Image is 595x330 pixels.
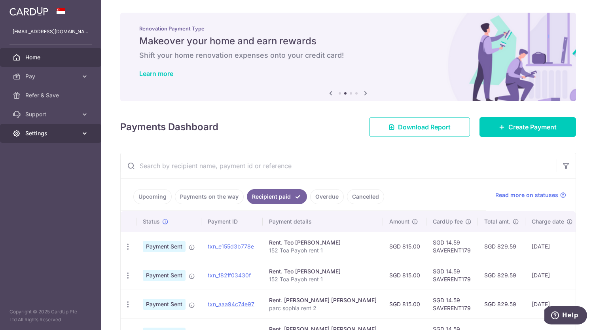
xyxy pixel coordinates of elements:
div: Rent. Teo [PERSON_NAME] [269,239,377,247]
img: Renovation banner [120,13,576,101]
span: Create Payment [508,122,557,132]
a: txn_aaa94c74e97 [208,301,254,307]
div: Rent. [PERSON_NAME] [PERSON_NAME] [269,296,377,304]
span: Support [25,110,78,118]
p: Renovation Payment Type [139,25,557,32]
span: Payment Sent [143,270,186,281]
span: Home [25,53,78,61]
p: 152 Toa Payoh rent 1 [269,247,377,254]
h4: Payments Dashboard [120,120,218,134]
td: [DATE] [525,261,579,290]
span: Settings [25,129,78,137]
a: Learn more [139,70,173,78]
span: Download Report [398,122,451,132]
a: Recipient paid [247,189,307,204]
a: Create Payment [479,117,576,137]
span: Amount [389,218,409,226]
td: SGD 14.59 SAVERENT179 [426,261,478,290]
p: [EMAIL_ADDRESS][DOMAIN_NAME] [13,28,89,36]
td: SGD 815.00 [383,261,426,290]
span: Total amt. [484,218,510,226]
a: Cancelled [347,189,384,204]
img: CardUp [9,6,48,16]
td: SGD 14.59 SAVERENT179 [426,290,478,319]
td: [DATE] [525,290,579,319]
a: Download Report [369,117,470,137]
td: SGD 829.59 [478,261,525,290]
span: Charge date [532,218,564,226]
span: Payment Sent [143,299,186,310]
a: txn_f82ff03430f [208,272,251,279]
span: Pay [25,72,78,80]
span: Status [143,218,160,226]
p: parc sophia rent 2 [269,304,377,312]
a: Upcoming [133,189,172,204]
span: Payment Sent [143,241,186,252]
h6: Shift your home renovation expenses onto your credit card! [139,51,557,60]
span: Refer & Save [25,91,78,99]
p: 152 Toa Payoh rent 1 [269,275,377,283]
th: Payment ID [201,211,263,232]
div: Rent. Teo [PERSON_NAME] [269,267,377,275]
h5: Makeover your home and earn rewards [139,35,557,47]
td: [DATE] [525,232,579,261]
td: SGD 14.59 SAVERENT179 [426,232,478,261]
a: txn_e155d3b778e [208,243,254,250]
span: Read more on statuses [495,191,558,199]
iframe: Opens a widget where you can find more information [544,306,587,326]
a: Payments on the way [175,189,244,204]
td: SGD 815.00 [383,290,426,319]
td: SGD 829.59 [478,232,525,261]
span: CardUp fee [433,218,463,226]
td: SGD 829.59 [478,290,525,319]
input: Search by recipient name, payment id or reference [121,153,557,178]
td: SGD 815.00 [383,232,426,261]
a: Read more on statuses [495,191,566,199]
th: Payment details [263,211,383,232]
a: Overdue [310,189,344,204]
